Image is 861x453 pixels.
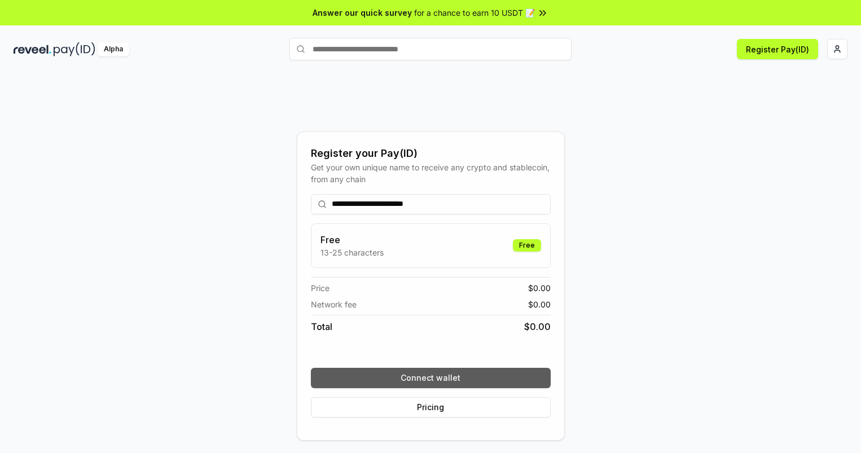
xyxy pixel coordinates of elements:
[54,42,95,56] img: pay_id
[311,161,551,185] div: Get your own unique name to receive any crypto and stablecoin, from any chain
[311,397,551,417] button: Pricing
[513,239,541,252] div: Free
[311,146,551,161] div: Register your Pay(ID)
[311,282,330,294] span: Price
[14,42,51,56] img: reveel_dark
[98,42,129,56] div: Alpha
[320,233,384,247] h3: Free
[311,298,357,310] span: Network fee
[311,320,332,333] span: Total
[320,247,384,258] p: 13-25 characters
[414,7,535,19] span: for a chance to earn 10 USDT 📝
[528,282,551,294] span: $ 0.00
[313,7,412,19] span: Answer our quick survey
[737,39,818,59] button: Register Pay(ID)
[528,298,551,310] span: $ 0.00
[311,368,551,388] button: Connect wallet
[524,320,551,333] span: $ 0.00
